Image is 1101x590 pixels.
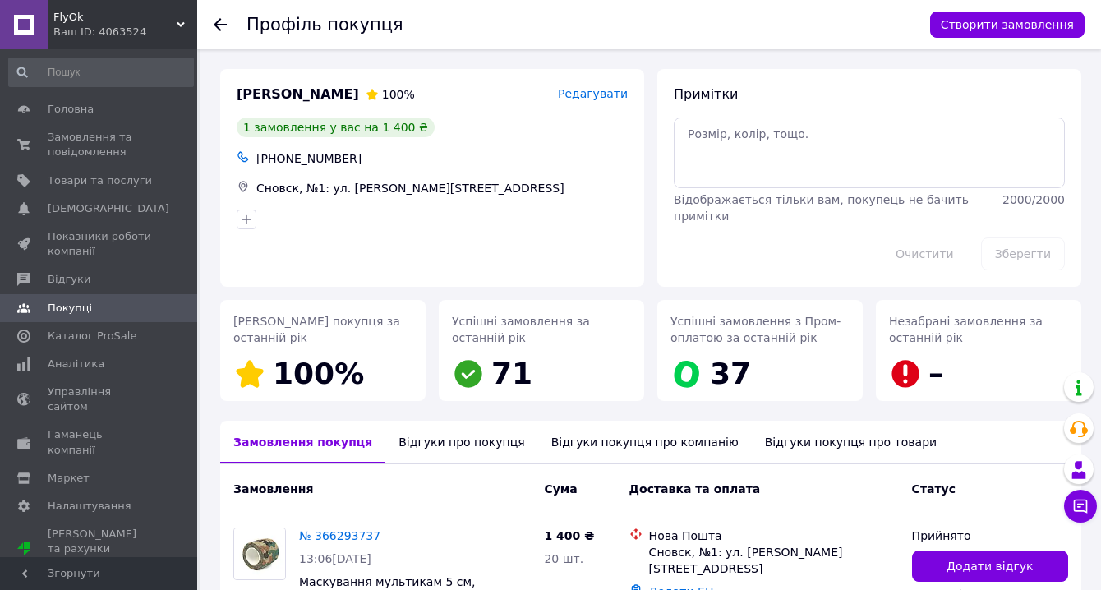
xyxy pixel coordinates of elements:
[48,102,94,117] span: Головна
[237,85,359,104] span: [PERSON_NAME]
[670,315,841,344] span: Успішні замовлення з Пром-оплатою за останній рік
[930,12,1085,38] button: Створити замовлення
[889,315,1043,344] span: Незабрані замовлення за останній рік
[48,329,136,343] span: Каталог ProSale
[53,25,197,39] div: Ваш ID: 4063524
[273,357,364,390] span: 100%
[220,421,385,463] div: Замовлення покупця
[538,421,752,463] div: Відгуки покупця про компанію
[752,421,950,463] div: Відгуки покупця про товари
[629,482,761,496] span: Доставка та оплата
[8,58,194,87] input: Пошук
[674,86,738,102] span: Примітки
[674,193,969,223] span: Відображається тільки вам, покупець не бачить примітки
[237,118,435,137] div: 1 замовлення у вас на 1 400 ₴
[48,229,152,259] span: Показники роботи компанії
[544,552,583,565] span: 20 шт.
[253,147,631,170] div: [PHONE_NUMBER]
[385,421,537,463] div: Відгуки про покупця
[233,315,400,344] span: [PERSON_NAME] покупця за останній рік
[234,528,285,579] img: Фото товару
[48,427,152,457] span: Гаманець компанії
[558,87,628,100] span: Редагувати
[491,357,532,390] span: 71
[452,315,590,344] span: Успішні замовлення за останній рік
[382,88,415,101] span: 100%
[649,528,899,544] div: Нова Пошта
[928,357,943,390] span: –
[246,15,403,35] h1: Профіль покупця
[1064,490,1097,523] button: Чат з покупцем
[912,528,1068,544] div: Прийнято
[299,552,371,565] span: 13:06[DATE]
[214,16,227,33] div: Повернутися назад
[649,544,899,577] div: Сновск, №1: ул. [PERSON_NAME][STREET_ADDRESS]
[912,551,1068,582] button: Додати відгук
[48,527,152,572] span: [PERSON_NAME] та рахунки
[48,201,169,216] span: [DEMOGRAPHIC_DATA]
[253,177,631,200] div: Сновск, №1: ул. [PERSON_NAME][STREET_ADDRESS]
[48,357,104,371] span: Аналітика
[710,357,751,390] span: 37
[48,301,92,316] span: Покупці
[1002,193,1065,206] span: 2000 / 2000
[233,528,286,580] a: Фото товару
[299,529,380,542] a: № 366293737
[544,529,594,542] span: 1 400 ₴
[48,385,152,414] span: Управління сайтом
[48,471,90,486] span: Маркет
[544,482,577,496] span: Cума
[912,482,956,496] span: Статус
[48,499,131,514] span: Налаштування
[48,272,90,287] span: Відгуки
[233,482,313,496] span: Замовлення
[48,130,152,159] span: Замовлення та повідомлення
[48,173,152,188] span: Товари та послуги
[947,558,1033,574] span: Додати відгук
[53,10,177,25] span: FlyOk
